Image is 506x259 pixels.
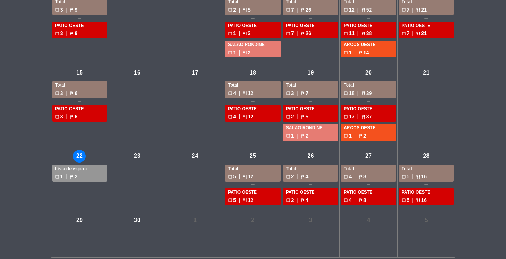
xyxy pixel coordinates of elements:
div: 5 16 [402,196,451,205]
div: 5 12 [228,196,278,205]
span: restaurant [243,115,247,119]
span: restaurant [243,8,247,12]
span: restaurant [243,91,247,95]
span: check_box_outline_blank [55,8,59,12]
span: | [297,172,298,181]
div: 7 21 [402,6,451,14]
div: PATIO OESTE [55,22,104,30]
span: restaurant [416,8,420,12]
div: 18 39 [344,89,393,98]
span: restaurant [416,31,420,36]
div: SALAO RONDINE [286,125,336,132]
div: 2 5 [286,113,336,121]
span: check_box_outline_blank [55,91,59,95]
span: restaurant [300,31,305,36]
div: Total [228,165,278,173]
span: check_box_outline_blank [286,91,290,95]
span: | [66,6,67,14]
div: 28 [420,150,433,163]
span: check_box_outline_blank [402,198,406,202]
span: check_box_outline_blank [344,8,348,12]
span: | [66,89,67,98]
div: 22 [73,150,86,163]
span: check_box_outline_blank [286,175,290,179]
span: check_box_outline_blank [344,175,348,179]
span: check_box_outline_blank [228,175,232,179]
span: | [357,29,359,38]
div: 18 [246,66,259,79]
span: check_box_outline_blank [286,134,290,138]
span: | [239,113,240,121]
span: | [66,172,67,181]
div: PATIO OESTE [344,189,393,196]
div: 4 8 [344,196,393,205]
div: 4 12 [228,89,278,98]
span: restaurant [416,175,420,179]
span: | [297,113,298,121]
span: restaurant [358,198,363,202]
div: 26 [304,150,317,163]
span: | [297,89,298,98]
div: 7 26 [286,6,336,14]
span: check_box_outline_blank [402,31,406,36]
span: check_box_outline_blank [344,115,348,119]
span: restaurant [416,198,420,202]
span: | [297,132,298,140]
div: PATIO OESTE [286,22,336,30]
span: check_box_outline_blank [286,8,290,12]
div: PATIO OESTE [228,106,278,113]
div: ARCOS OESTE [344,41,393,49]
div: PATIO OESTE [228,189,278,196]
span: check_box_outline_blank [228,8,232,12]
span: | [239,196,240,205]
span: | [239,29,240,38]
div: 17 37 [344,113,393,121]
span: | [239,89,240,98]
div: 7 26 [286,29,336,38]
div: Total [55,82,104,89]
span: check_box_outline_blank [228,115,232,119]
div: 2 [246,214,259,226]
div: PATIO OESTE [228,22,278,30]
span: restaurant [300,175,305,179]
span: | [297,29,298,38]
div: 1 2 [344,132,393,140]
div: 7 21 [402,29,451,38]
span: | [412,6,414,14]
div: 3 6 [55,113,104,121]
span: | [412,29,414,38]
span: restaurant [243,175,247,179]
span: restaurant [358,175,363,179]
span: restaurant [361,115,366,119]
div: 3 9 [55,29,104,38]
div: 2 4 [286,172,336,181]
div: PATIO OESTE [344,22,393,30]
div: 1 2 [228,49,278,57]
span: | [357,89,359,98]
span: check_box_outline_blank [344,91,348,95]
span: check_box_outline_blank [55,175,59,179]
div: ARCOS OESTE [344,125,393,132]
span: check_box_outline_blank [228,198,232,202]
div: 4 8 [344,172,393,181]
div: 16 [131,66,143,79]
span: check_box_outline_blank [402,175,406,179]
span: check_box_outline_blank [286,115,290,119]
div: 2 4 [286,196,336,205]
span: | [239,6,240,14]
div: Total [286,82,336,89]
span: restaurant [300,8,305,12]
span: check_box_outline_blank [344,31,348,36]
div: PATIO OESTE [55,106,104,113]
span: restaurant [361,31,366,36]
span: check_box_outline_blank [228,50,232,55]
div: Total [344,82,393,89]
span: check_box_outline_blank [228,31,232,36]
div: 1 14 [344,49,393,57]
span: | [412,196,414,205]
div: Total [344,165,393,173]
span: restaurant [69,115,74,119]
div: 1 3 [228,29,278,38]
span: | [239,49,240,57]
div: PATIO OESTE [402,22,451,30]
